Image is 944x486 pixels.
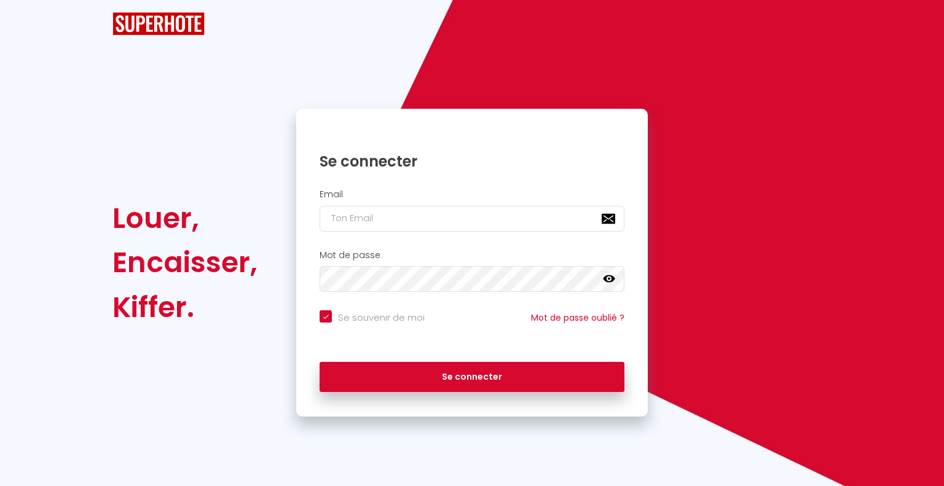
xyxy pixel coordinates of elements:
div: Louer, [112,196,258,240]
h1: Se connecter [320,152,624,171]
button: Se connecter [320,362,624,393]
h2: Mot de passe [320,250,624,261]
h2: Email [320,189,624,200]
img: SuperHote logo [112,12,205,35]
a: Mot de passe oublié ? [531,312,624,324]
div: Encaisser, [112,240,258,284]
input: Ton Email [320,206,624,232]
div: Kiffer. [112,285,258,329]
